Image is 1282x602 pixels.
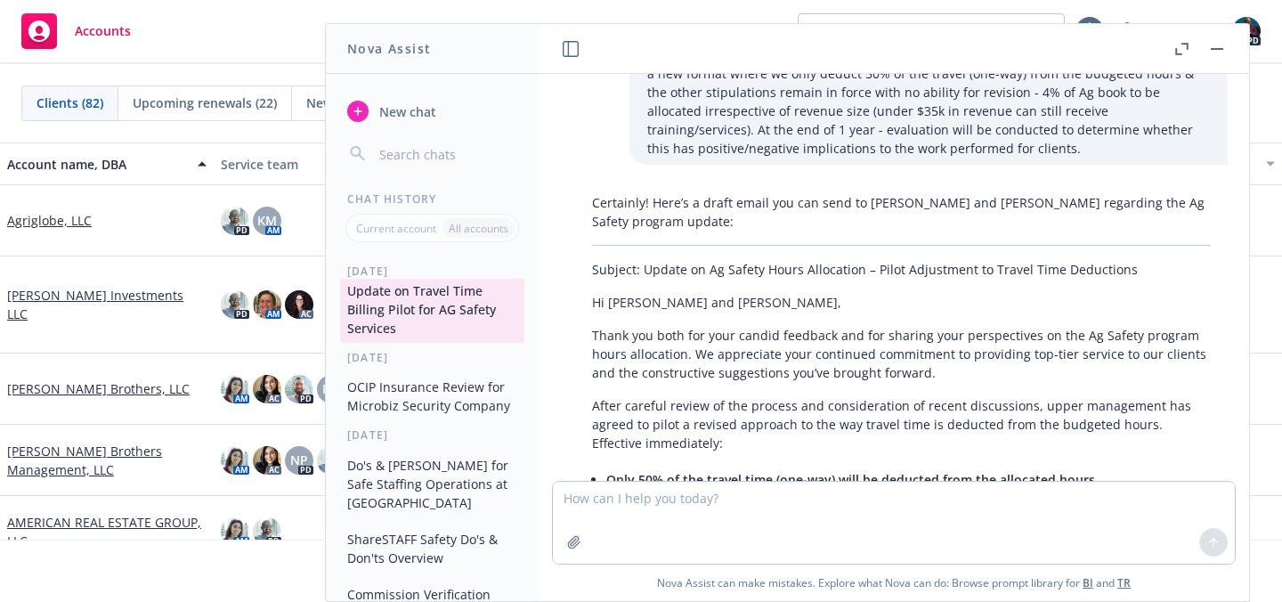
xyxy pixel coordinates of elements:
a: BI [1083,575,1093,590]
p: Current account [356,221,436,236]
button: OCIP Insurance Review for Microbiz Security Company [340,372,524,420]
p: Hi [PERSON_NAME] and [PERSON_NAME], [592,293,1210,312]
img: photo [221,517,249,546]
span: Accounts [75,24,131,38]
p: After careful review of the process and consideration of recent discussions, upper management has... [592,396,1210,452]
img: photo [285,375,313,403]
img: photo [221,446,249,475]
a: Report a Bug [1109,13,1145,49]
div: [DATE] [326,264,539,279]
div: Chat History [326,191,539,207]
span: Only 50% of the travel time (one-way) will be deducted from the allocated hours. [606,471,1099,488]
img: photo [285,290,313,319]
p: Subject: Update on Ag Safety Hours Allocation – Pilot Adjustment to Travel Time Deductions [592,260,1210,279]
span: New businesses (1) [306,94,421,112]
div: Service team [221,155,420,174]
p: Can you please compose an email that would be sent to [PERSON_NAME] & [PERSON_NAME] that shares t... [647,27,1210,158]
div: Account name, DBA [7,155,187,174]
img: photo [221,290,249,319]
span: NP [290,451,308,469]
a: [PERSON_NAME] Brothers, LLC [7,379,190,398]
a: Switch app [1191,13,1227,49]
button: View accounts as producer... [798,13,1065,49]
img: photo [221,375,249,403]
a: AMERICAN REAL ESTATE GROUP, LLC [7,513,207,550]
span: New chat [376,102,436,121]
a: [PERSON_NAME] Investments LLC [7,286,207,323]
span: Clients (82) [37,94,103,112]
img: photo [317,446,345,475]
span: Nova Assist can make mistakes. Explore what Nova can do: Browse prompt library for and [657,565,1131,601]
button: New chat [340,95,524,127]
button: Service team [214,142,427,185]
span: KM [257,211,277,230]
img: photo [253,517,281,546]
h1: Nova Assist [347,39,431,58]
input: Search chats [376,142,517,167]
a: Search [1150,13,1186,49]
p: Certainly! Here’s a draft email you can send to [PERSON_NAME] and [PERSON_NAME] regarding the Ag ... [592,193,1210,231]
img: photo [253,290,281,319]
span: View accounts as producer... [813,22,984,41]
p: Thank you both for your candid feedback and for sharing your perspectives on the Ag Safety progra... [592,326,1210,382]
img: photo [1232,17,1261,45]
span: Upcoming renewals (22) [133,94,277,112]
div: [DATE] [326,350,539,365]
img: photo [253,375,281,403]
div: [DATE] [326,427,539,443]
button: Update on Travel Time Billing Pilot for AG Safety Services [340,276,524,343]
a: Accounts [14,6,138,56]
a: TR [1117,575,1131,590]
button: Do's & [PERSON_NAME] for Safe Staffing Operations at [GEOGRAPHIC_DATA] [340,451,524,517]
span: NP [322,379,340,398]
button: ShareSTAFF Safety Do's & Don'ts Overview [340,525,524,573]
p: All accounts [449,221,508,236]
img: photo [253,446,281,475]
a: Agriglobe, LLC [7,211,92,230]
img: photo [221,207,249,235]
a: [PERSON_NAME] Brothers Management, LLC [7,442,207,479]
